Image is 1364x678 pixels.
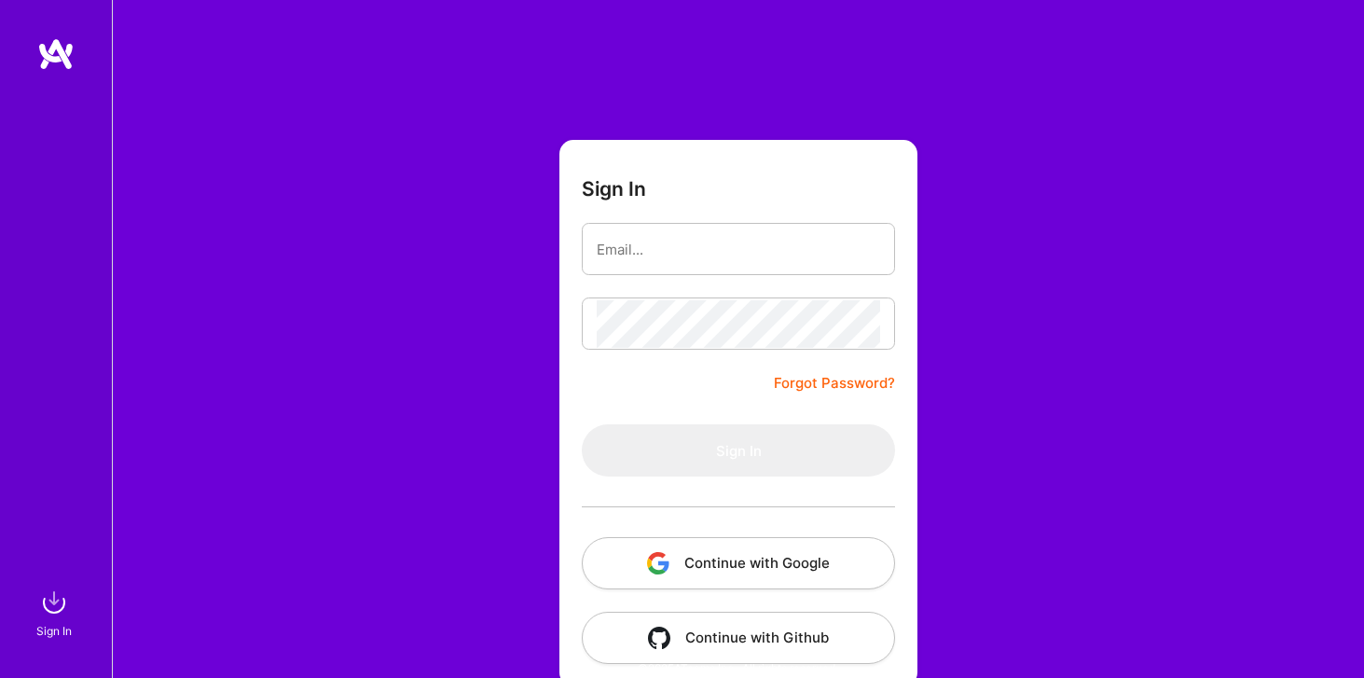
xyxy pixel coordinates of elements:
button: Sign In [582,424,895,477]
input: Email... [597,226,880,273]
a: sign inSign In [39,584,73,641]
div: Sign In [36,621,72,641]
button: Continue with Github [582,612,895,664]
img: icon [647,552,669,574]
img: logo [37,37,75,71]
img: icon [648,627,670,649]
h3: Sign In [582,177,646,201]
a: Forgot Password? [774,372,895,394]
button: Continue with Google [582,537,895,589]
img: sign in [35,584,73,621]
